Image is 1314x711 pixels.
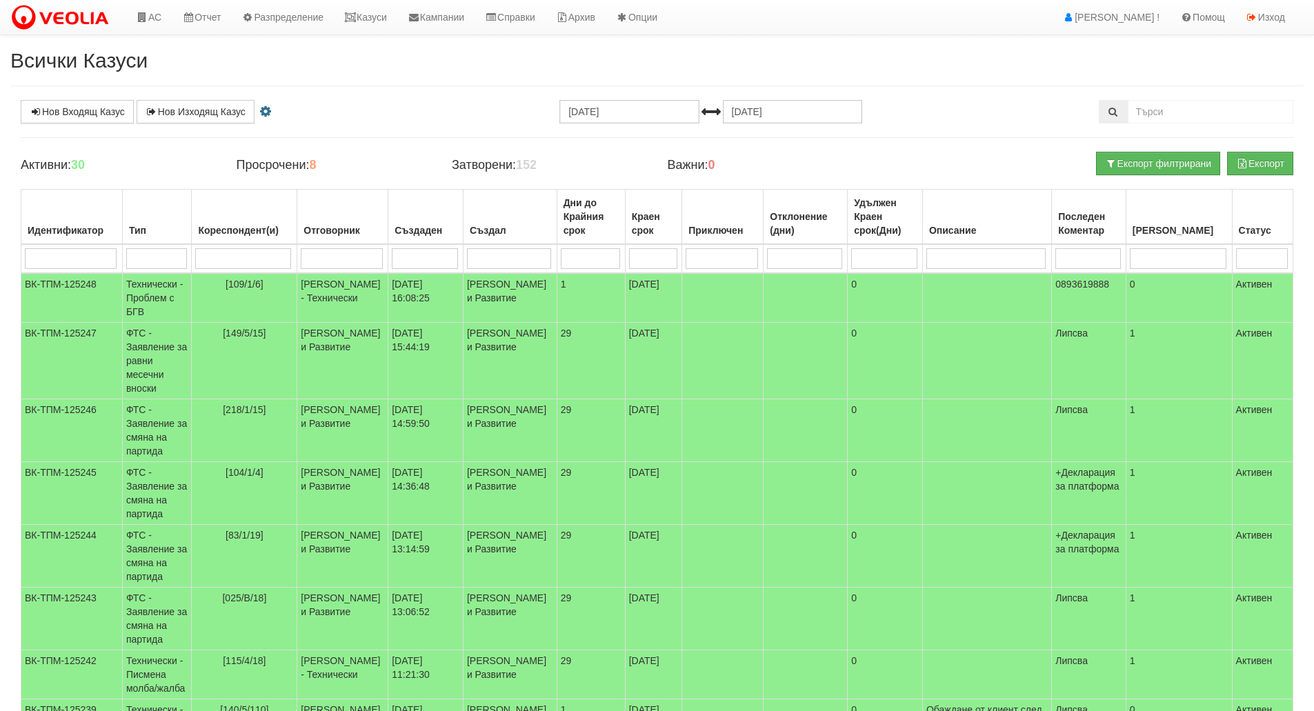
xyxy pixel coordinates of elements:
[1236,221,1289,240] div: Статус
[561,279,566,290] span: 1
[388,650,464,699] td: [DATE] 11:21:30
[1126,462,1232,525] td: 1
[561,530,572,541] span: 29
[192,190,297,245] th: Кореспондент(и): No sort applied, activate to apply an ascending sort
[561,655,572,666] span: 29
[1052,190,1126,245] th: Последен Коментар: No sort applied, activate to apply an ascending sort
[682,190,764,245] th: Приключен: No sort applied, activate to apply an ascending sort
[297,323,388,399] td: [PERSON_NAME] и Развитие
[122,273,192,323] td: Технически - Проблем с БГВ
[463,190,557,245] th: Създал: No sort applied, activate to apply an ascending sort
[21,525,123,588] td: ВК-ТПМ-125244
[561,592,572,603] span: 29
[297,273,388,323] td: [PERSON_NAME] - Технически
[848,323,923,399] td: 0
[223,328,266,339] span: [149/5/15]
[122,588,192,650] td: ФТС - Заявление за смяна на партида
[223,655,266,666] span: [115/4/18]
[388,588,464,650] td: [DATE] 13:06:52
[21,100,134,123] a: Нов Входящ Казус
[21,462,123,525] td: ВК-ТПМ-125245
[122,650,192,699] td: Технически - Писмена молба/жалба
[1227,152,1293,175] button: Експорт
[848,273,923,323] td: 0
[625,650,682,699] td: [DATE]
[1232,273,1293,323] td: Активен
[848,588,923,650] td: 0
[226,530,263,541] span: [83/1/19]
[71,158,85,172] b: 30
[126,221,188,240] div: Тип
[122,190,192,245] th: Тип: No sort applied, activate to apply an ascending sort
[1232,588,1293,650] td: Активен
[1232,399,1293,462] td: Активен
[297,399,388,462] td: [PERSON_NAME] и Развитие
[392,221,459,240] div: Създаден
[388,399,464,462] td: [DATE] 14:59:50
[388,273,464,323] td: [DATE] 16:08:25
[1232,525,1293,588] td: Активен
[625,190,682,245] th: Краен срок: No sort applied, activate to apply an ascending sort
[561,467,572,478] span: 29
[767,207,844,240] div: Отклонение (дни)
[463,650,557,699] td: [PERSON_NAME] и Развитие
[297,650,388,699] td: [PERSON_NAME] - Технически
[516,158,537,172] b: 152
[10,49,1304,72] h2: Всички Казуси
[388,323,464,399] td: [DATE] 15:44:19
[1232,190,1293,245] th: Статус: No sort applied, activate to apply an ascending sort
[708,158,715,172] b: 0
[1126,650,1232,699] td: 1
[122,399,192,462] td: ФТС - Заявление за смяна на партида
[226,279,263,290] span: [109/1/6]
[122,323,192,399] td: ФТС - Заявление за равни месечни вноски
[851,193,919,240] div: Удължен Краен срок(Дни)
[1126,323,1232,399] td: 1
[1126,399,1232,462] td: 1
[226,467,263,478] span: [104/1/4]
[625,323,682,399] td: [DATE]
[463,323,557,399] td: [PERSON_NAME] и Развитие
[463,399,557,462] td: [PERSON_NAME] и Развитие
[10,3,115,32] img: VeoliaLogo.png
[625,588,682,650] td: [DATE]
[463,525,557,588] td: [PERSON_NAME] и Развитие
[1126,190,1232,245] th: Брой Файлове: No sort applied, activate to apply an ascending sort
[223,404,266,415] span: [218/1/15]
[926,221,1048,240] div: Описание
[625,525,682,588] td: [DATE]
[561,193,621,240] div: Дни до Крайния срок
[1055,592,1088,603] span: Липсва
[848,399,923,462] td: 0
[463,462,557,525] td: [PERSON_NAME] и Развитие
[625,399,682,462] td: [DATE]
[21,190,123,245] th: Идентификатор: No sort applied, activate to apply an ascending sort
[122,462,192,525] td: ФТС - Заявление за смяна на партида
[848,525,923,588] td: 0
[848,190,923,245] th: Удължен Краен срок(Дни): No sort applied, activate to apply an ascending sort
[1126,273,1232,323] td: 0
[1055,655,1088,666] span: Липсва
[195,221,293,240] div: Кореспондент(и)
[1055,404,1088,415] span: Липсва
[388,462,464,525] td: [DATE] 14:36:48
[452,159,646,172] h4: Затворени:
[848,462,923,525] td: 0
[236,159,430,172] h4: Просрочени:
[21,588,123,650] td: ВК-ТПМ-125243
[463,588,557,650] td: [PERSON_NAME] и Развитие
[1055,530,1119,554] span: +Декларация за платформа
[467,221,553,240] div: Създал
[301,221,384,240] div: Отговорник
[667,159,862,172] h4: Важни:
[297,190,388,245] th: Отговорник: No sort applied, activate to apply an ascending sort
[561,328,572,339] span: 29
[297,525,388,588] td: [PERSON_NAME] и Развитие
[222,592,266,603] span: [025/В/18]
[388,525,464,588] td: [DATE] 13:14:59
[1126,525,1232,588] td: 1
[561,404,572,415] span: 29
[297,462,388,525] td: [PERSON_NAME] и Развитие
[686,221,759,240] div: Приключен
[21,323,123,399] td: ВК-ТПМ-125247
